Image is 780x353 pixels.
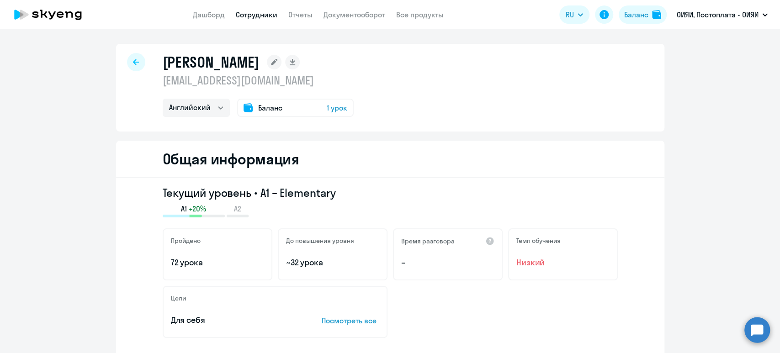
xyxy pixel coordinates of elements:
[288,10,313,19] a: Отчеты
[566,9,574,20] span: RU
[619,5,667,24] button: Балансbalance
[286,237,354,245] h5: До повышения уровня
[163,185,618,200] h3: Текущий уровень • A1 – Elementary
[234,204,241,214] span: A2
[624,9,648,20] div: Баланс
[189,204,206,214] span: +20%
[171,237,201,245] h5: Пройдено
[516,257,610,269] span: Низкий
[401,257,494,269] p: –
[322,315,379,326] p: Посмотреть все
[193,10,225,19] a: Дашборд
[327,102,347,113] span: 1 урок
[672,4,772,26] button: ОИЯИ, Постоплата - ОИЯИ
[181,204,187,214] span: A1
[163,150,299,168] h2: Общая информация
[652,10,661,19] img: balance
[396,10,444,19] a: Все продукты
[516,237,561,245] h5: Темп обучения
[286,257,379,269] p: ~32 урока
[171,314,293,326] p: Для себя
[559,5,589,24] button: RU
[171,257,264,269] p: 72 урока
[401,237,455,245] h5: Время разговора
[324,10,385,19] a: Документооборот
[258,102,282,113] span: Баланс
[163,53,260,71] h1: [PERSON_NAME]
[677,9,759,20] p: ОИЯИ, Постоплата - ОИЯИ
[171,294,186,302] h5: Цели
[236,10,277,19] a: Сотрудники
[163,73,354,88] p: [EMAIL_ADDRESS][DOMAIN_NAME]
